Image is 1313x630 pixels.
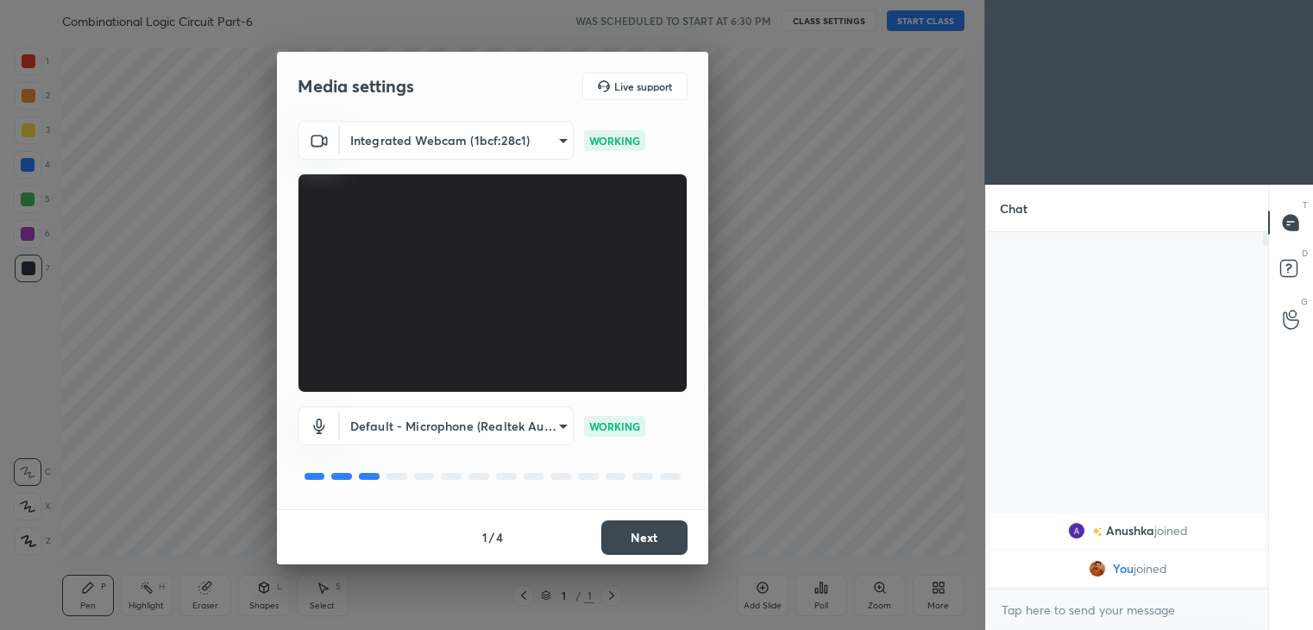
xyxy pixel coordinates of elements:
button: Next [601,520,688,555]
p: T [1303,198,1308,211]
span: joined [1153,524,1187,538]
div: Integrated Webcam (1bcf:28c1) [340,121,574,160]
p: WORKING [589,133,640,148]
span: Anushka [1105,524,1153,538]
span: joined [1133,562,1166,576]
div: grid [986,510,1269,589]
h4: / [489,528,494,546]
h4: 1 [482,528,487,546]
span: You [1112,562,1133,576]
p: D [1302,247,1308,260]
img: no-rating-badge.077c3623.svg [1091,527,1102,537]
p: Chat [986,186,1041,231]
h4: 4 [496,528,503,546]
p: WORKING [589,419,640,434]
img: 3 [1067,522,1084,539]
h2: Media settings [298,75,414,98]
div: Integrated Webcam (1bcf:28c1) [340,406,574,445]
p: G [1301,295,1308,308]
img: 5786bad726924fb0bb2bae2edf64aade.jpg [1088,560,1105,577]
h5: Live support [614,81,672,91]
